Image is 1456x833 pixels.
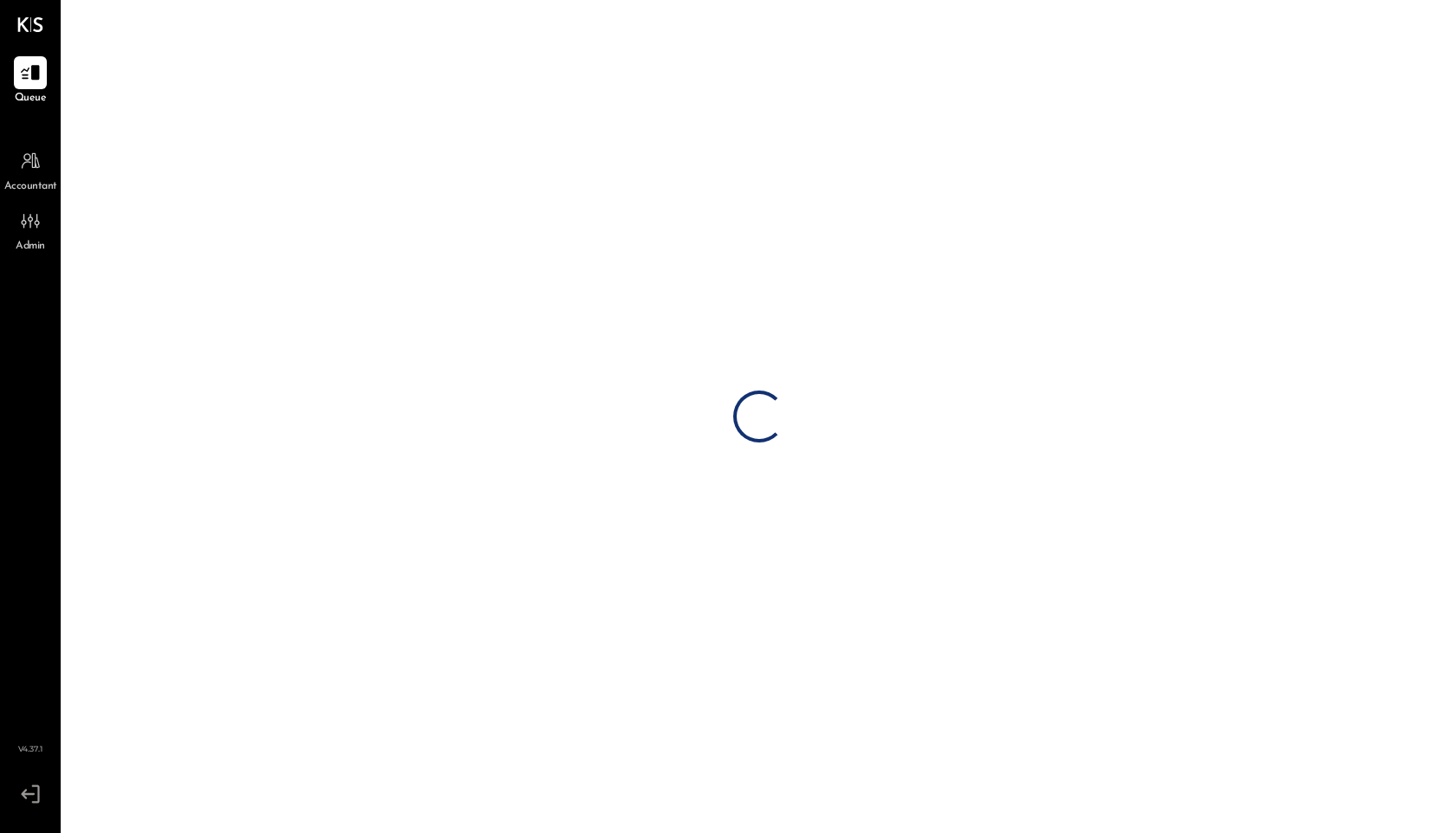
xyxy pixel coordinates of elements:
a: Accountant [1,145,60,195]
span: Admin [16,239,45,255]
a: Queue [1,56,60,107]
a: Admin [1,204,60,255]
span: Queue [15,91,47,107]
span: Accountant [4,179,57,195]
